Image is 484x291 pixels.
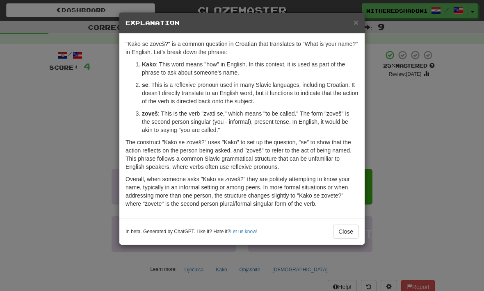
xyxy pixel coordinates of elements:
p: : This is a reflexive pronoun used in many Slavic languages, including Croatian. It doesn't direc... [142,81,358,105]
a: Let us know [230,229,256,234]
p: : This is the verb "zvati se," which means "to be called." The form "zoveš" is the second person ... [142,109,358,134]
small: In beta. Generated by ChatGPT. Like it? Hate it? ! [126,228,258,235]
strong: Kako [142,61,156,68]
p: The construct "Kako se zoveš?" uses "Kako" to set up the question, "se" to show that the action r... [126,138,358,171]
strong: zoveš [142,110,158,117]
p: : This word means "how" in English. In this context, it is used as part of the phrase to ask abou... [142,60,358,77]
button: Close [354,18,358,27]
button: Close [333,225,358,239]
strong: se [142,82,148,88]
span: × [354,18,358,27]
p: Overall, when someone asks "Kako se zoveš?" they are politely attempting to know your name, typic... [126,175,358,208]
h5: Explanation [126,19,358,27]
p: "Kako se zoveš?" is a common question in Croatian that translates to "What is your name?" in Engl... [126,40,358,56]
